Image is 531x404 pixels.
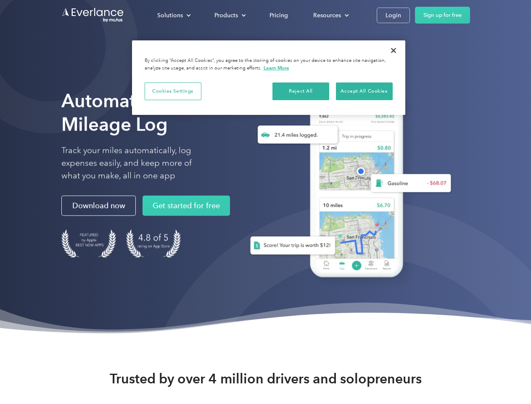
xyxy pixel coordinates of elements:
a: Pricing [261,8,296,23]
div: By clicking “Accept All Cookies”, you agree to the storing of cookies on your device to enhance s... [145,57,393,72]
div: Solutions [149,8,198,23]
a: Download now [61,196,136,216]
div: Resources [305,8,356,23]
div: Products [214,10,238,21]
img: 4.9 out of 5 stars on the app store [126,229,181,258]
div: Login [386,10,401,21]
a: Sign up for free [415,7,470,24]
div: Pricing [269,10,288,21]
button: Accept All Cookies [336,82,393,100]
a: Get started for free [143,196,230,216]
div: Resources [313,10,341,21]
img: Badge for Featured by Apple Best New Apps [61,229,116,258]
strong: Trusted by over 4 million drivers and solopreneurs [110,370,422,387]
a: Go to homepage [61,7,124,23]
p: Track your miles automatically, log expenses easily, and keep more of what you make, all in one app [61,144,211,182]
a: Login [377,8,410,23]
div: Privacy [132,40,405,115]
button: Cookies Settings [145,82,201,100]
button: Reject All [272,82,329,100]
div: Solutions [157,10,183,21]
img: Everlance, mileage tracker app, expense tracking app [237,80,458,290]
div: Cookie banner [132,40,405,115]
div: Products [206,8,253,23]
a: More information about your privacy, opens in a new tab [264,65,289,71]
button: Close [384,41,403,60]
